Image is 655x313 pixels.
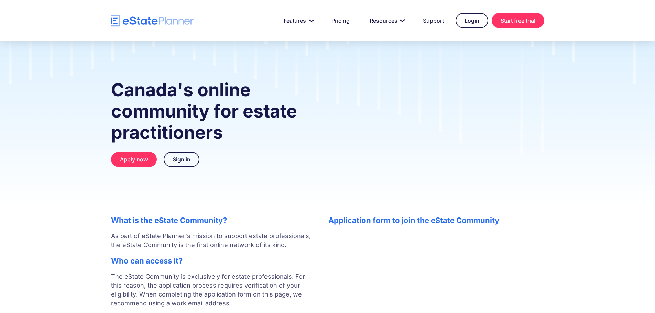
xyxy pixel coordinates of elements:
strong: Canada's online community for estate practitioners [111,79,297,143]
a: Support [415,14,452,27]
a: Pricing [323,14,358,27]
a: Start free trial [492,13,544,28]
h2: What is the eState Community? [111,216,315,225]
a: home [111,15,194,27]
a: Sign in [164,152,199,167]
a: Apply now [111,152,157,167]
h2: Who can access it? [111,256,315,265]
a: Resources [361,14,411,27]
p: As part of eState Planner's mission to support estate professionals, the eState Community is the ... [111,232,315,249]
a: Login [456,13,488,28]
a: Features [275,14,320,27]
h2: Application form to join the eState Community [328,216,544,225]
